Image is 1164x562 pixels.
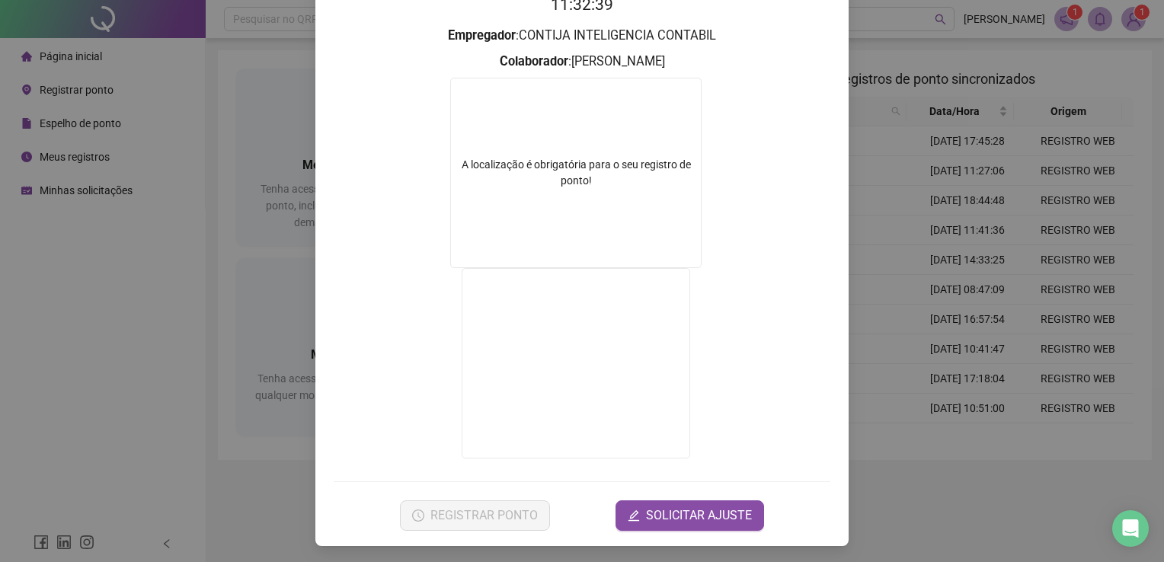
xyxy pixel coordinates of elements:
div: Open Intercom Messenger [1112,510,1149,547]
div: A localização é obrigatória para o seu registro de ponto! [451,157,701,189]
button: editSOLICITAR AJUSTE [616,500,764,531]
h3: : [PERSON_NAME] [334,52,830,72]
strong: Empregador [448,28,516,43]
h3: : CONTIJA INTELIGENCIA CONTABIL [334,26,830,46]
span: edit [628,509,640,522]
button: REGISTRAR PONTO [400,500,550,531]
strong: Colaborador [500,54,568,69]
span: SOLICITAR AJUSTE [646,506,752,525]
